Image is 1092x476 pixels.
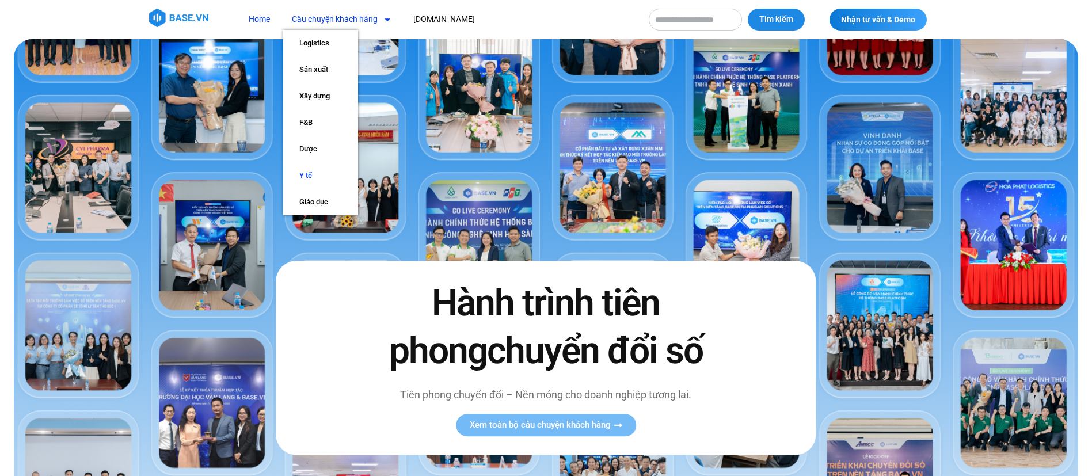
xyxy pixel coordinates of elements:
span: chuyển đổi số [487,330,703,373]
button: Tìm kiếm [748,9,805,31]
a: Logistics [283,30,358,56]
span: Tìm kiếm [759,14,793,25]
a: Câu chuyện khách hàng [283,9,400,30]
a: Sản xuất [283,56,358,83]
a: Xem toàn bộ câu chuyện khách hàng [456,414,636,436]
a: F&B [283,109,358,136]
a: Xây dựng [283,83,358,109]
a: Giáo dục [283,189,358,215]
h2: Hành trình tiên phong [364,279,727,375]
a: Dược [283,136,358,162]
span: Nhận tư vấn & Demo [841,16,915,24]
nav: Menu [240,9,637,30]
ul: Câu chuyện khách hàng [283,30,358,215]
span: Xem toàn bộ câu chuyện khách hàng [470,421,611,429]
p: Tiên phong chuyển đổi – Nền móng cho doanh nghiệp tương lai. [364,387,727,402]
a: Y tế [283,162,358,189]
a: Home [240,9,279,30]
a: [DOMAIN_NAME] [405,9,484,30]
a: Nhận tư vấn & Demo [830,9,927,31]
